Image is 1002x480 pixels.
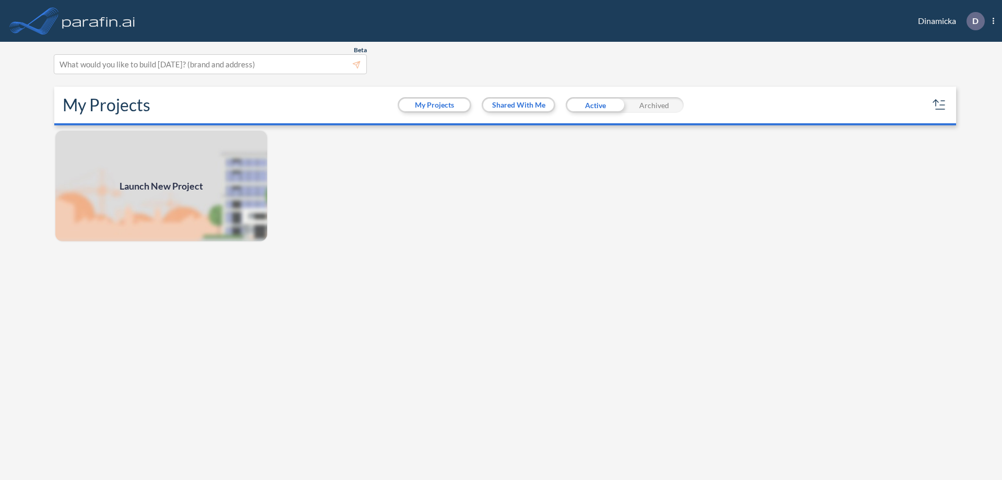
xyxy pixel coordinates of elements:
[566,97,625,113] div: Active
[483,99,554,111] button: Shared With Me
[902,12,994,30] div: Dinamicka
[60,10,137,31] img: logo
[399,99,470,111] button: My Projects
[54,130,268,242] a: Launch New Project
[120,179,203,193] span: Launch New Project
[354,46,367,54] span: Beta
[54,130,268,242] img: add
[972,16,979,26] p: D
[931,97,948,113] button: sort
[625,97,684,113] div: Archived
[63,95,150,115] h2: My Projects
